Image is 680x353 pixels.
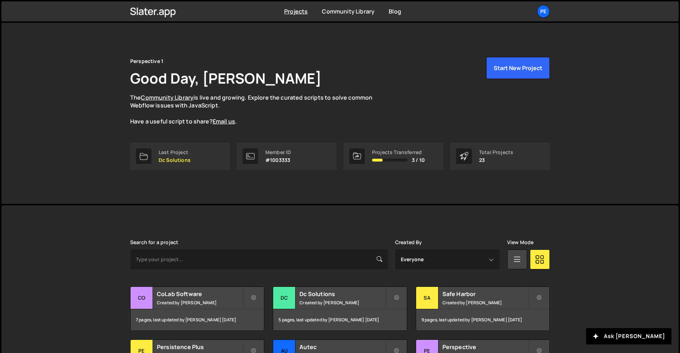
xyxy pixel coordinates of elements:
[159,157,191,163] p: Dc Solutions
[131,287,153,309] div: Co
[159,149,191,155] div: Last Project
[299,290,385,298] h2: Dc Solutions
[130,239,178,245] label: Search for a project
[141,94,193,101] a: Community Library
[130,68,322,88] h1: Good Day, [PERSON_NAME]
[157,343,243,351] h2: Persistence Plus
[130,249,388,269] input: Type your project...
[372,149,425,155] div: Projects Transferred
[273,286,407,331] a: Dc Dc Solutions Created by [PERSON_NAME] 5 pages, last updated by [PERSON_NAME] [DATE]
[586,328,671,344] button: Ask [PERSON_NAME]
[442,290,528,298] h2: Safe Harbor
[412,157,425,163] span: 3 / 10
[479,157,513,163] p: 23
[507,239,533,245] label: View Mode
[130,286,264,331] a: Co CoLab Software Created by [PERSON_NAME] 7 pages, last updated by [PERSON_NAME] [DATE]
[395,239,422,245] label: Created By
[299,343,385,351] h2: Autec
[537,5,550,18] a: Pe
[157,300,243,306] small: Created by [PERSON_NAME]
[486,57,550,79] button: Start New Project
[213,117,235,125] a: Email us
[265,149,291,155] div: Member ID
[442,343,528,351] h2: Perspective
[273,309,407,331] div: 5 pages, last updated by [PERSON_NAME] [DATE]
[416,286,550,331] a: Sa Safe Harbor Created by [PERSON_NAME] 9 pages, last updated by [PERSON_NAME] [DATE]
[389,7,401,15] a: Blog
[265,157,291,163] p: #1003333
[284,7,308,15] a: Projects
[130,143,230,170] a: Last Project Dc Solutions
[130,57,163,65] div: Perspective 1
[416,309,549,331] div: 9 pages, last updated by [PERSON_NAME] [DATE]
[130,94,386,126] p: The is live and growing. Explore the curated scripts to solve common Webflow issues with JavaScri...
[416,287,439,309] div: Sa
[131,309,264,331] div: 7 pages, last updated by [PERSON_NAME] [DATE]
[322,7,374,15] a: Community Library
[442,300,528,306] small: Created by [PERSON_NAME]
[273,287,296,309] div: Dc
[157,290,243,298] h2: CoLab Software
[299,300,385,306] small: Created by [PERSON_NAME]
[479,149,513,155] div: Total Projects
